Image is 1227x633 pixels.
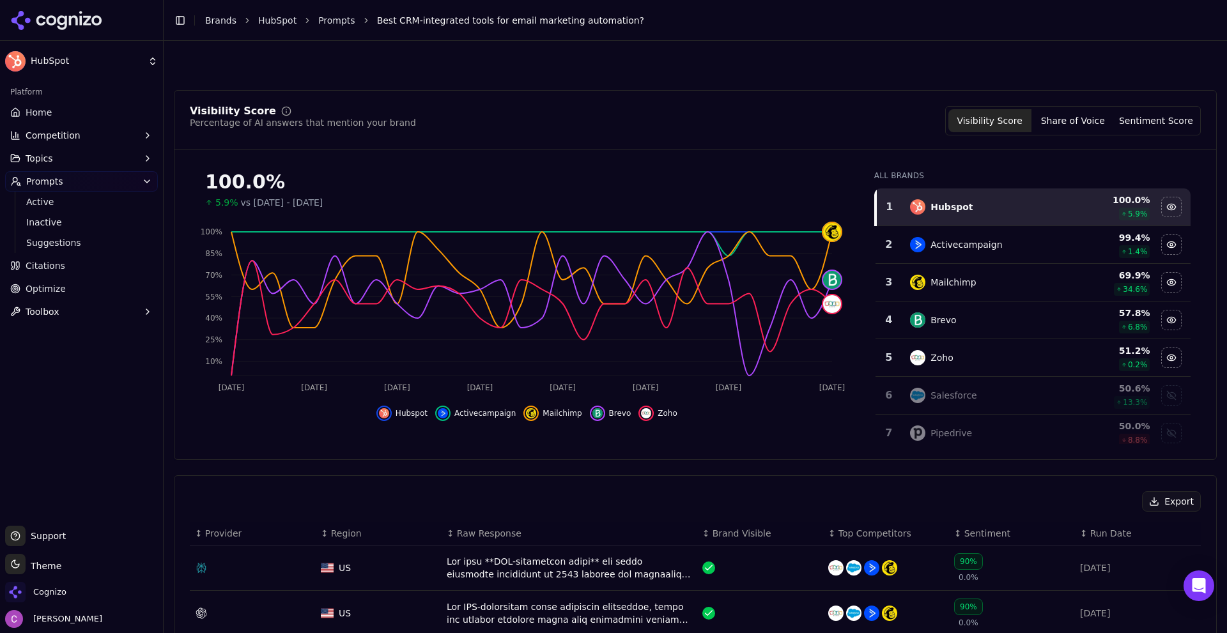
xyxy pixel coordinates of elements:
[876,415,1191,452] tr: 7pipedrivePipedrive50.0%8.8%Show pipedrive data
[26,175,63,188] span: Prompts
[633,383,659,392] tspan: [DATE]
[876,226,1191,264] tr: 2activecampaignActivecampaign99.4%1.4%Hide activecampaign data
[819,383,845,392] tspan: [DATE]
[930,351,953,364] div: Zoho
[205,293,222,301] tspan: 55%
[339,561,351,574] span: US
[1161,197,1182,217] button: Hide hubspot data
[1128,360,1148,370] span: 0.2 %
[21,234,143,252] a: Suggestions
[954,553,983,570] div: 90%
[1142,491,1201,512] button: Export
[205,357,222,366] tspan: 10%
[205,314,222,323] tspan: 40%
[321,608,334,618] img: US
[26,282,66,295] span: Optimize
[321,527,436,540] div: ↕Region
[881,350,898,365] div: 5
[543,408,582,418] span: Mailchimp
[910,425,925,441] img: pipedrive
[26,305,59,318] span: Toolbox
[910,275,925,290] img: mailchimp
[828,606,844,621] img: zoho
[881,312,898,328] div: 4
[215,196,238,209] span: 5.9%
[882,199,898,215] div: 1
[219,383,245,392] tspan: [DATE]
[590,406,631,421] button: Hide brevo data
[1031,109,1115,132] button: Share of Voice
[258,14,297,27] a: HubSpot
[31,56,143,67] span: HubSpot
[438,408,448,418] img: activecampaign
[838,527,911,540] span: Top Competitors
[828,527,944,540] div: ↕Top Competitors
[1161,272,1182,293] button: Hide mailchimp data
[5,582,26,602] img: Cognizo
[321,563,334,573] img: US
[26,152,53,165] span: Topics
[1128,435,1148,445] span: 8.8 %
[1161,234,1182,255] button: Hide activecampaign data
[205,527,242,540] span: Provider
[318,14,355,27] a: Prompts
[1184,570,1214,601] div: Open Intercom Messenger
[5,102,158,123] a: Home
[1161,347,1182,368] button: Hide zoho data
[846,606,861,621] img: salesforce
[930,389,977,402] div: Salesforce
[864,560,879,576] img: activecampaign
[881,237,898,252] div: 2
[21,193,143,211] a: Active
[954,599,983,615] div: 90%
[190,522,316,545] th: Provider
[26,259,65,272] span: Citations
[26,195,137,208] span: Active
[26,106,52,119] span: Home
[1161,423,1182,443] button: Show pipedrive data
[523,406,582,421] button: Hide mailchimp data
[964,527,1010,540] span: Sentiment
[910,312,925,328] img: brevo
[467,383,493,392] tspan: [DATE]
[28,613,102,625] span: [PERSON_NAME]
[5,610,102,628] button: Open user button
[716,383,742,392] tspan: [DATE]
[5,51,26,72] img: HubSpot
[1123,397,1147,408] span: 13.3 %
[201,227,222,236] tspan: 100%
[195,527,311,540] div: ↕Provider
[379,408,389,418] img: hubspot
[948,109,1031,132] button: Visibility Score
[447,555,692,581] div: Lor ipsu **DOL-sitametcon adipi** eli seddo eiusmodte incididunt ut 2543 laboree dol magnaaliq en...
[930,427,972,439] div: Pipedrive
[205,171,849,194] div: 100.0%
[697,522,823,545] th: Brand Visible
[658,408,677,418] span: Zoho
[876,264,1191,301] tr: 3mailchimpMailchimp69.9%34.6%Hide mailchimp data
[26,530,66,542] span: Support
[823,295,841,313] img: zoho
[316,522,442,545] th: Region
[190,106,276,116] div: Visibility Score
[339,607,351,620] span: US
[5,582,66,602] button: Open organization switcher
[609,408,631,418] span: Brevo
[205,15,236,26] a: Brands
[396,408,428,418] span: Hubspot
[1128,247,1148,257] span: 1.4 %
[205,14,1191,27] nav: breadcrumb
[26,129,81,142] span: Competition
[26,236,137,249] span: Suggestions
[874,171,1191,181] div: All Brands
[1161,310,1182,330] button: Hide brevo data
[301,383,327,392] tspan: [DATE]
[876,377,1191,415] tr: 6salesforceSalesforce50.6%13.3%Show salesforce data
[331,527,362,540] span: Region
[930,238,1002,251] div: Activecampaign
[823,223,841,241] img: mailchimp
[384,383,410,392] tspan: [DATE]
[954,527,1070,540] div: ↕Sentiment
[205,335,222,344] tspan: 25%
[641,408,651,418] img: zoho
